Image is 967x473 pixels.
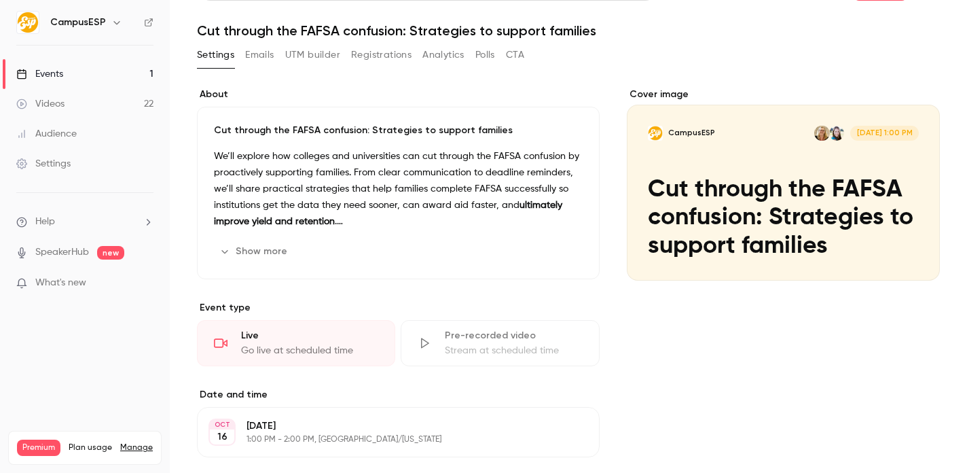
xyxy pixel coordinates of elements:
label: Date and time [197,388,600,402]
h1: Cut through the FAFSA confusion: Strategies to support families [197,22,940,39]
div: Audience [16,127,77,141]
label: Cover image [627,88,940,101]
button: Show more [214,241,295,262]
span: Plan usage [69,442,112,453]
p: Cut through the FAFSA confusion: Strategies to support families [214,124,583,137]
a: SpeakerHub [35,245,89,260]
div: Settings [16,157,71,171]
h6: CampusESP [50,16,106,29]
img: CampusESP [17,12,39,33]
button: UTM builder [285,44,340,66]
div: Pre-recorded video [445,329,582,343]
a: Manage [120,442,153,453]
div: Pre-recorded videoStream at scheduled time [401,320,599,366]
p: We’ll explore how colleges and universities can cut through the FAFSA confusion by proactively su... [214,148,583,230]
label: About [197,88,600,101]
button: Emails [245,44,274,66]
span: What's new [35,276,86,290]
p: 1:00 PM - 2:00 PM, [GEOGRAPHIC_DATA]/[US_STATE] [247,434,528,445]
span: Help [35,215,55,229]
div: Videos [16,97,65,111]
button: Polls [475,44,495,66]
li: help-dropdown-opener [16,215,153,229]
section: Cover image [627,88,940,281]
p: [DATE] [247,419,528,433]
div: OCT [210,420,234,430]
span: new [97,246,124,260]
button: Registrations [351,44,412,66]
div: Live [241,329,378,343]
button: Settings [197,44,234,66]
span: Premium [17,440,60,456]
p: Event type [197,301,600,315]
div: Go live at scheduled time [241,344,378,357]
div: Events [16,67,63,81]
div: Stream at scheduled time [445,344,582,357]
button: CTA [506,44,524,66]
div: LiveGo live at scheduled time [197,320,395,366]
iframe: Noticeable Trigger [137,277,153,290]
button: Analytics [422,44,464,66]
p: 16 [217,430,227,444]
